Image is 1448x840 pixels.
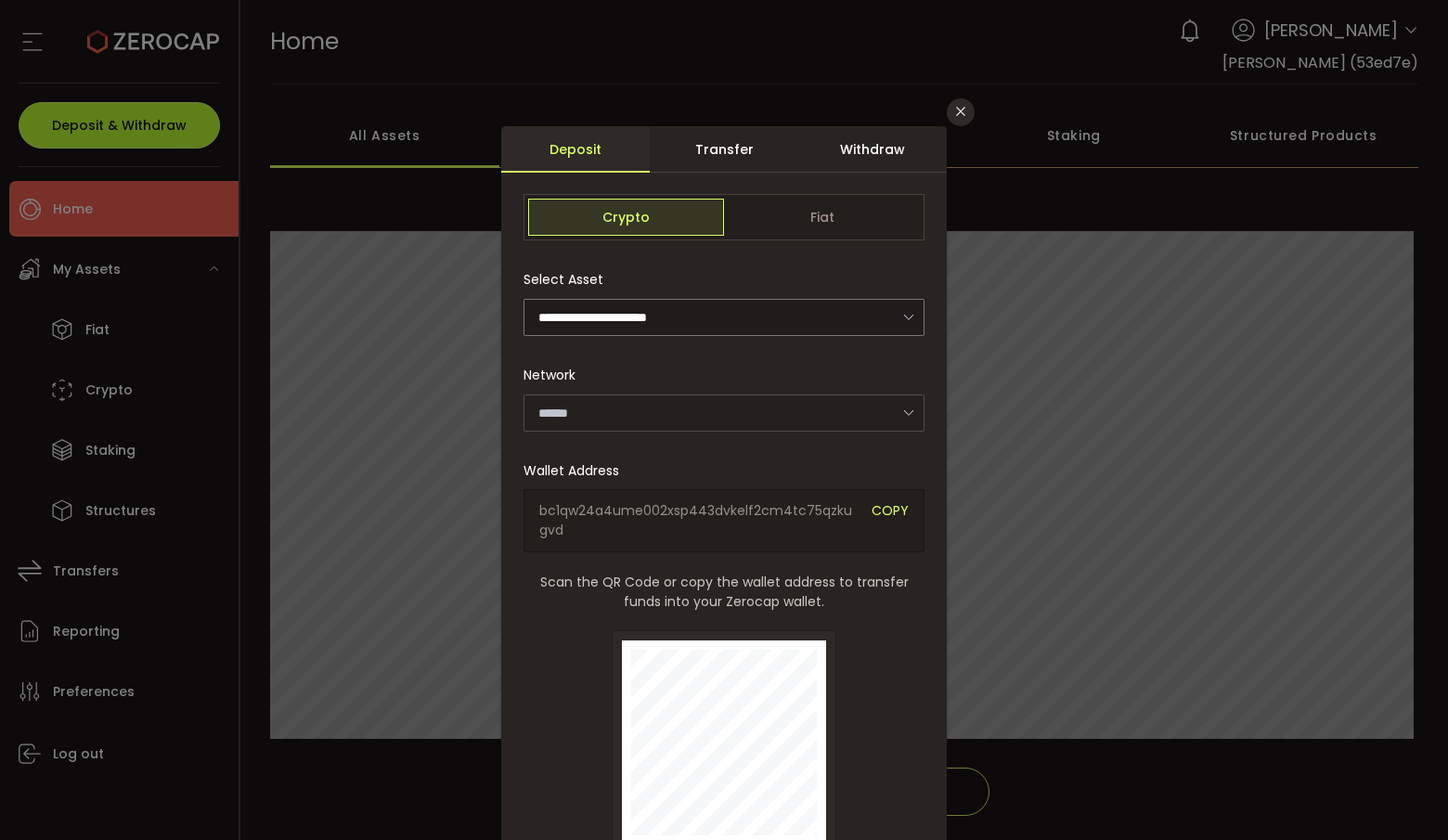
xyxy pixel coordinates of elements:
[524,461,630,480] label: Wallet Address
[947,98,975,126] button: Close
[724,199,920,236] span: Fiat
[524,270,614,289] label: Select Asset
[501,126,650,173] div: Deposit
[539,501,858,540] span: bc1qw24a4ume002xsp443dvkelf2cm4tc75qzkugvd
[650,126,798,173] div: Transfer
[524,573,924,612] span: Scan the QR Code or copy the wallet address to transfer funds into your Zerocap wallet.
[528,199,724,236] span: Crypto
[524,366,587,384] label: Network
[798,126,947,173] div: Withdraw
[1232,640,1448,840] iframe: Chat Widget
[872,501,909,540] span: COPY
